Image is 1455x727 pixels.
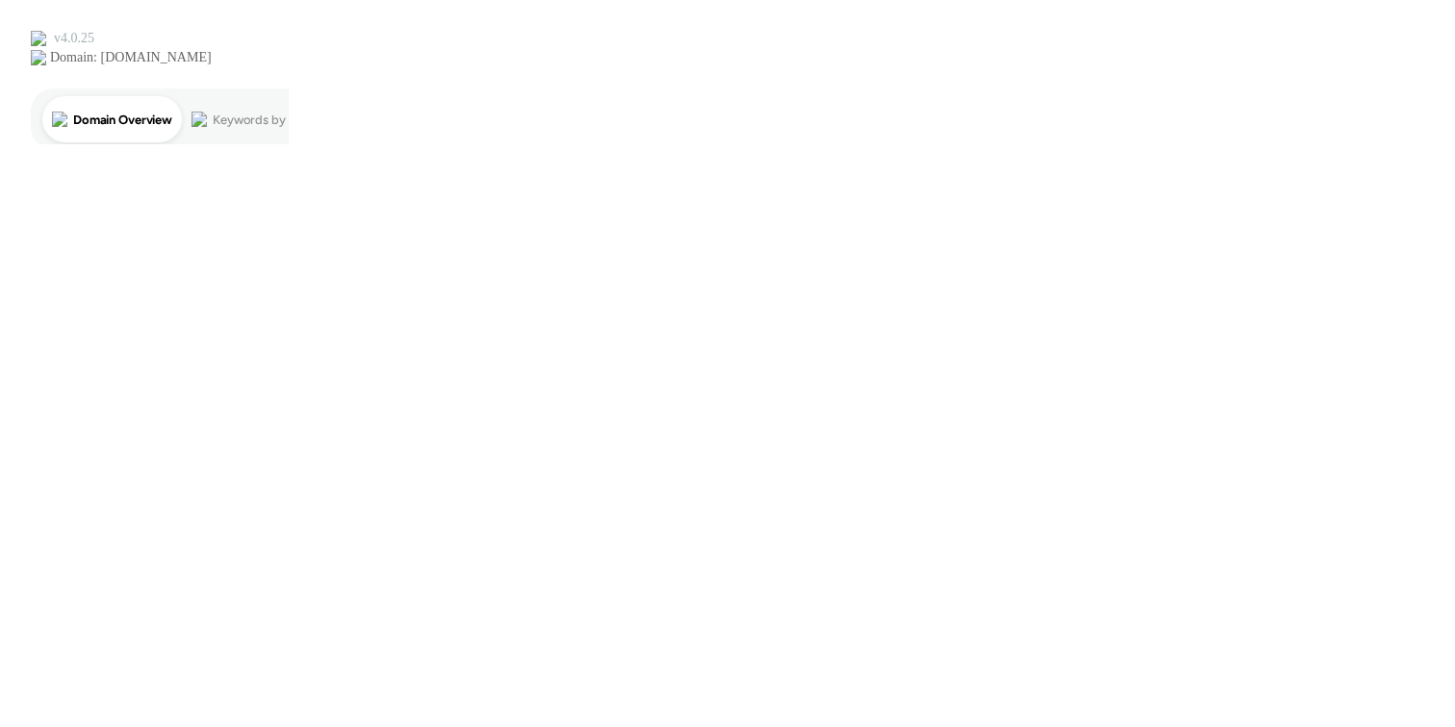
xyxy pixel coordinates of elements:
img: logo_orange.svg [31,31,46,46]
img: website_grey.svg [31,50,46,65]
img: tab_keywords_by_traffic_grey.svg [191,112,207,127]
div: v 4.0.25 [54,31,94,46]
img: tab_domain_overview_orange.svg [52,112,67,127]
div: Keywords by Traffic [213,113,324,126]
div: Domain: [DOMAIN_NAME] [50,50,212,65]
div: Domain Overview [73,113,172,126]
